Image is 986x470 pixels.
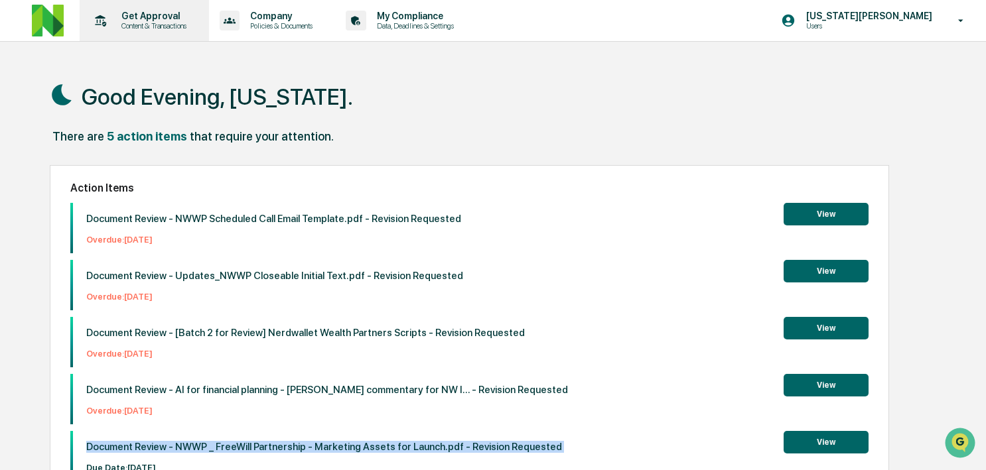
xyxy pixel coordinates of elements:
a: View [784,378,869,390]
div: Start new chat [45,101,218,115]
p: My Compliance [366,11,460,21]
p: Overdue: [DATE] [86,349,525,359]
div: that require your attention. [190,129,334,143]
a: View [784,264,869,276]
iframe: Open customer support [944,426,979,462]
span: Data Lookup [27,192,84,206]
button: View [784,203,869,225]
h2: Action Items [70,182,869,194]
button: View [784,317,869,339]
span: Attestations [109,167,165,180]
a: Powered byPylon [94,224,161,235]
div: 🔎 [13,194,24,204]
img: 1746055101610-c473b297-6a78-478c-a979-82029cc54cd1 [13,101,37,125]
p: How can we help? [13,28,242,49]
p: Company [240,11,319,21]
a: View [784,435,869,447]
div: There are [52,129,104,143]
a: View [784,207,869,219]
p: Document Review - AI for financial planning - [PERSON_NAME] commentary for NW I... - Revision Req... [86,384,568,396]
a: 🔎Data Lookup [8,187,89,211]
div: 5 action items [107,129,187,143]
div: 🖐️ [13,168,24,179]
p: Overdue: [DATE] [86,235,461,245]
p: Document Review - [Batch 2 for Review] Nerdwallet Wealth Partners Scripts - Revision Requested [86,327,525,339]
a: 🗄️Attestations [91,162,170,186]
img: logo [32,5,64,36]
p: Overdue: [DATE] [86,406,568,416]
p: Document Review - NWWP _ FreeWill Partnership - Marketing Assets for Launch.pdf - Revision Requested [86,441,562,453]
div: We're available if you need us! [45,115,168,125]
a: View [784,321,869,333]
div: 🗄️ [96,168,107,179]
p: Document Review - Updates_NWWP Closeable Initial Text.pdf - Revision Requested [86,270,463,282]
p: Document Review - NWWP Scheduled Call Email Template.pdf - Revision Requested [86,213,461,225]
button: View [784,374,869,396]
a: 🖐️Preclearance [8,162,91,186]
button: View [784,431,869,453]
span: Preclearance [27,167,86,180]
button: View [784,260,869,282]
p: Data, Deadlines & Settings [366,21,460,30]
p: Users [796,21,926,30]
p: Overdue: [DATE] [86,292,463,302]
h1: Good Evening, [US_STATE]. [82,84,353,110]
p: Content & Transactions [111,21,193,30]
button: Start new chat [226,105,242,121]
p: Get Approval [111,11,193,21]
p: Policies & Documents [240,21,319,30]
span: Pylon [132,225,161,235]
p: [US_STATE][PERSON_NAME] [796,11,939,21]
